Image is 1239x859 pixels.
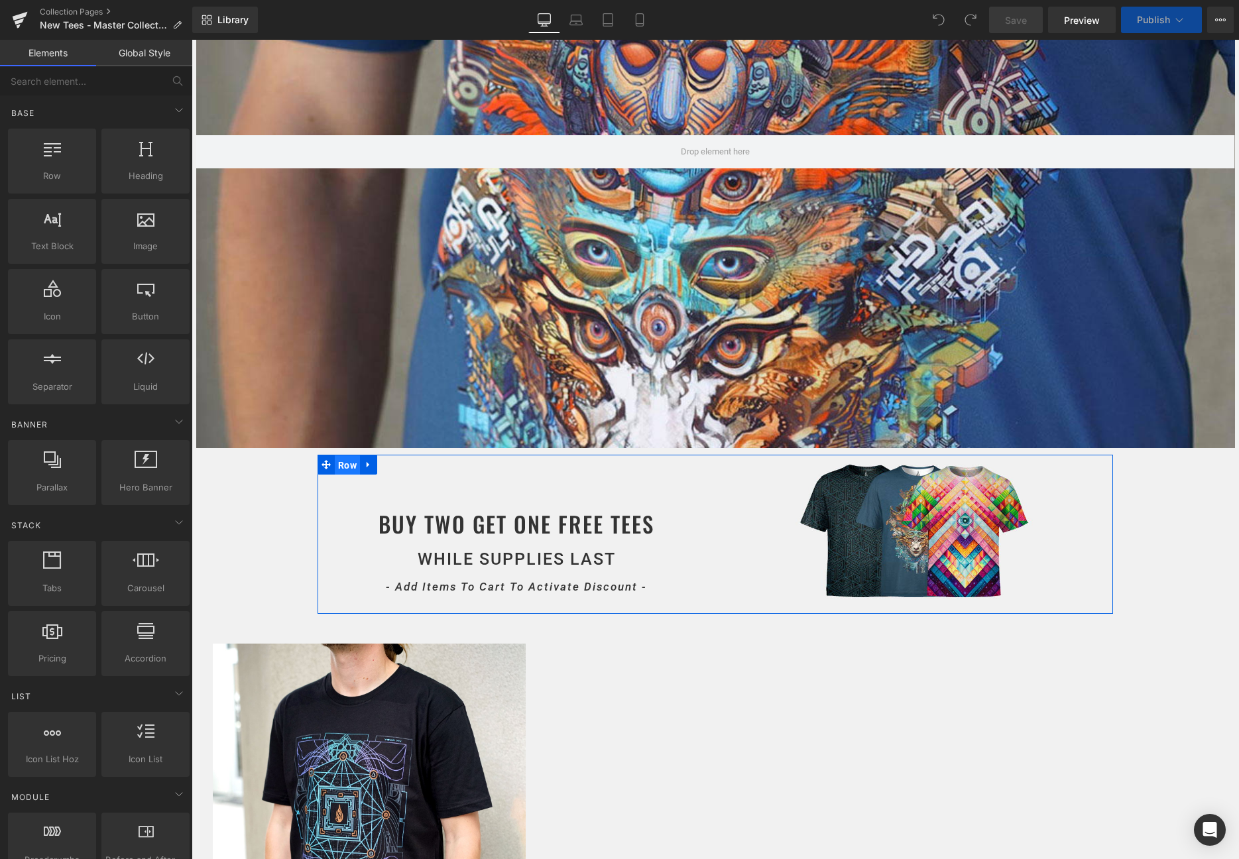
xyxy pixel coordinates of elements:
a: Laptop [560,7,592,33]
a: Desktop [528,7,560,33]
span: Parallax [12,481,92,494]
span: Separator [12,380,92,394]
span: Icon List [105,752,186,766]
button: Redo [957,7,984,33]
a: Mobile [624,7,656,33]
div: Open Intercom Messenger [1194,814,1226,846]
span: Base [10,107,36,119]
span: Preview [1064,13,1100,27]
a: Expand / Collapse [168,415,186,435]
span: Carousel [105,581,186,595]
span: Image [105,239,186,253]
span: Icon [12,310,92,323]
a: Collection Pages [40,7,192,17]
a: Global Style [96,40,192,66]
button: Undo [925,7,952,33]
span: Module [10,791,51,803]
span: Publish [1137,15,1170,25]
span: Row [12,169,92,183]
span: Text Block [12,239,92,253]
button: More [1207,7,1234,33]
h1: BUY TWO GET ONE FREE TEES [136,468,514,501]
span: Hero Banner [105,481,186,494]
span: Banner [10,418,49,431]
span: Tabs [12,581,92,595]
span: Library [217,14,249,26]
a: Preview [1048,7,1116,33]
h1: WHILE SUPPLIES LAST [136,507,514,532]
a: Tablet [592,7,624,33]
i: - Add Items To Cart To Activate Discount - [194,540,455,553]
span: List [10,690,32,703]
span: Button [105,310,186,323]
button: Publish [1121,7,1202,33]
span: Liquid [105,380,186,394]
span: Stack [10,519,42,532]
span: Pricing [12,652,92,665]
span: Row [143,416,168,435]
a: New Library [192,7,258,33]
span: New Tees - Master Collection [40,20,167,30]
span: Save [1005,13,1027,27]
span: Accordion [105,652,186,665]
span: Heading [105,169,186,183]
span: Icon List Hoz [12,752,92,766]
